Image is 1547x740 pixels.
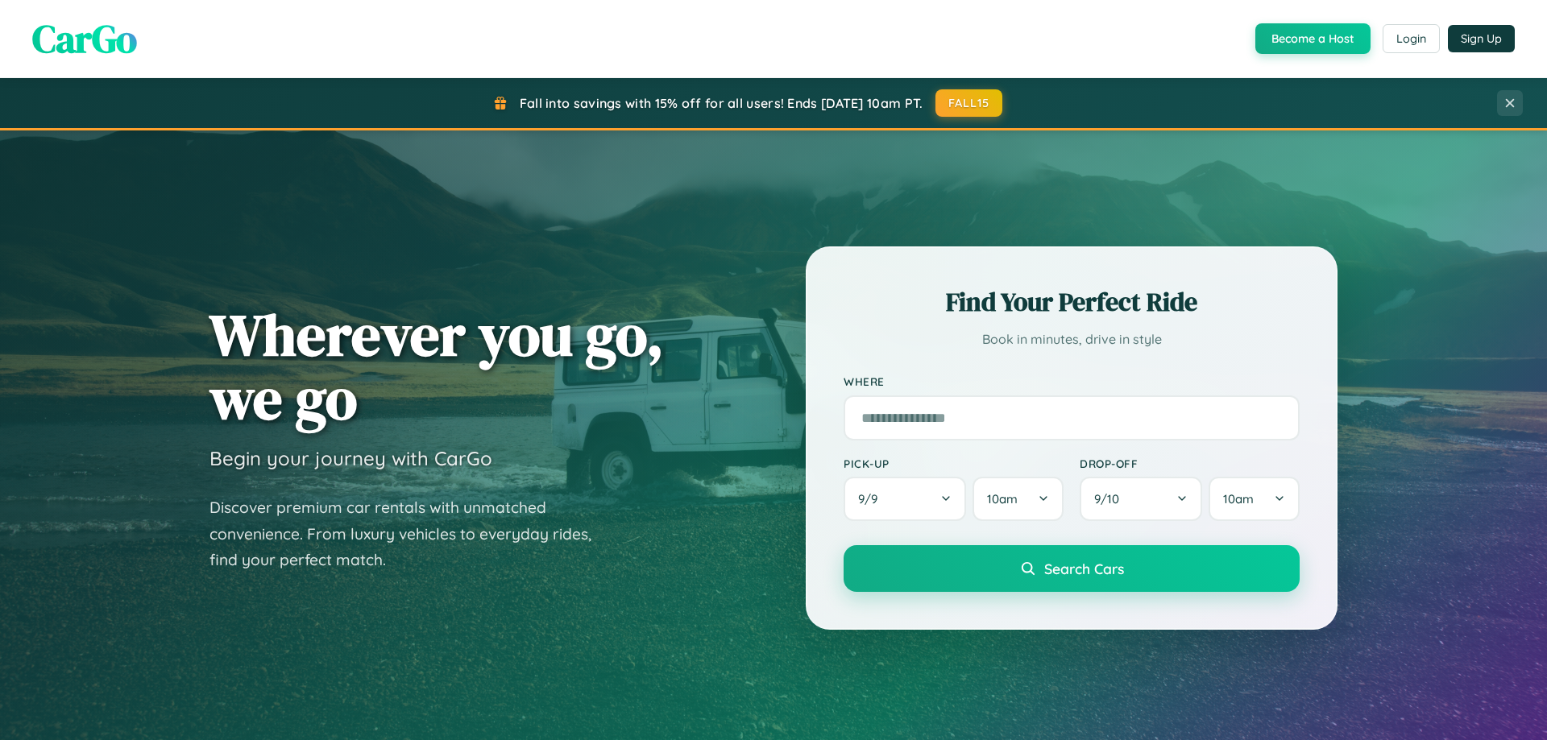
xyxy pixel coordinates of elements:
[1209,477,1300,521] button: 10am
[844,284,1300,320] h2: Find Your Perfect Ride
[935,89,1003,117] button: FALL15
[1080,457,1300,470] label: Drop-off
[1044,560,1124,577] span: Search Cars
[844,457,1064,470] label: Pick-up
[987,491,1018,506] span: 10am
[32,12,137,65] span: CarGo
[844,477,966,521] button: 9/9
[1223,491,1254,506] span: 10am
[1383,24,1440,53] button: Login
[844,328,1300,351] p: Book in minutes, drive in style
[209,303,664,430] h1: Wherever you go, we go
[209,446,492,470] h3: Begin your journey with CarGo
[844,375,1300,389] label: Where
[858,491,885,506] span: 9 / 9
[1094,491,1127,506] span: 9 / 10
[209,494,612,573] p: Discover premium car rentals with unmatched convenience. From luxury vehicles to everyday rides, ...
[844,545,1300,592] button: Search Cars
[1080,477,1202,521] button: 9/10
[520,95,923,111] span: Fall into savings with 15% off for all users! Ends [DATE] 10am PT.
[1448,25,1515,52] button: Sign Up
[973,477,1064,521] button: 10am
[1255,23,1371,54] button: Become a Host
